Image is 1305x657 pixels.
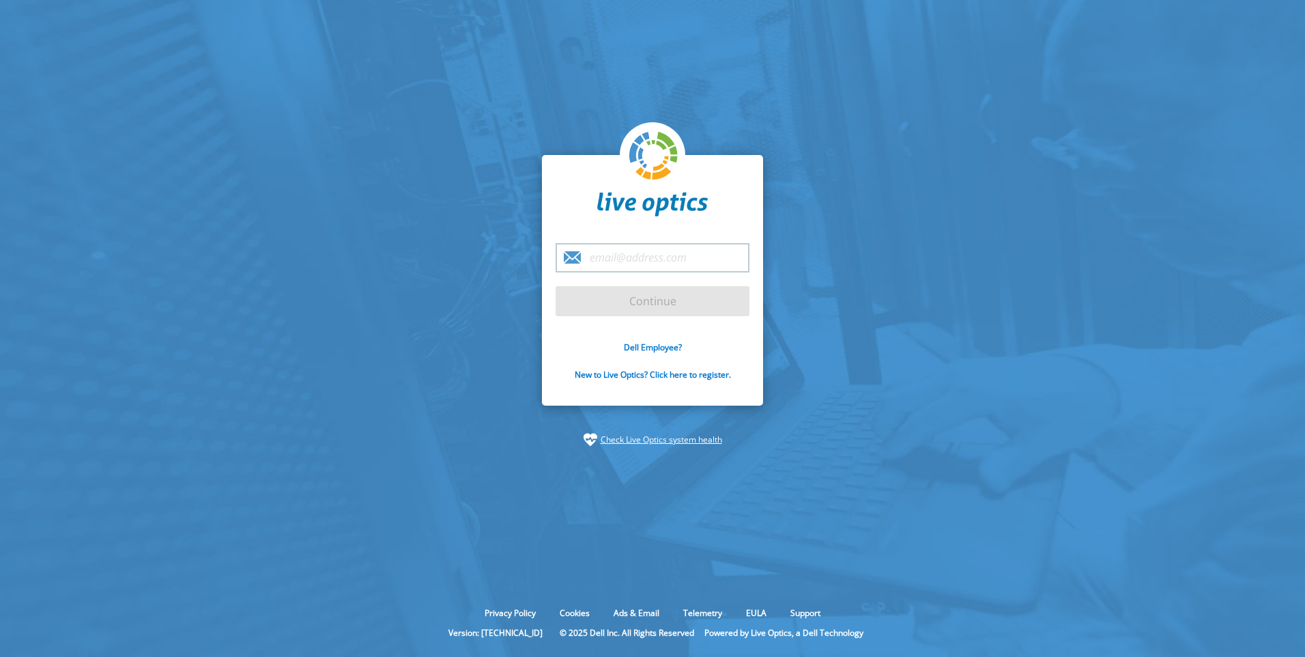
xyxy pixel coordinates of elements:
[442,627,549,639] li: Version: [TECHNICAL_ID]
[556,243,749,272] input: email@address.com
[597,192,708,216] img: liveoptics-word.svg
[736,607,777,619] a: EULA
[474,607,546,619] a: Privacy Policy
[549,607,600,619] a: Cookies
[780,607,831,619] a: Support
[624,341,682,353] a: Dell Employee?
[673,607,732,619] a: Telemetry
[575,369,731,380] a: New to Live Optics? Click here to register.
[629,132,678,181] img: liveoptics-logo.svg
[584,433,597,447] img: status-check-icon.svg
[704,627,863,639] li: Powered by Live Optics, a Dell Technology
[601,433,722,447] a: Check Live Optics system health
[553,627,701,639] li: © 2025 Dell Inc. All Rights Reserved
[603,607,670,619] a: Ads & Email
